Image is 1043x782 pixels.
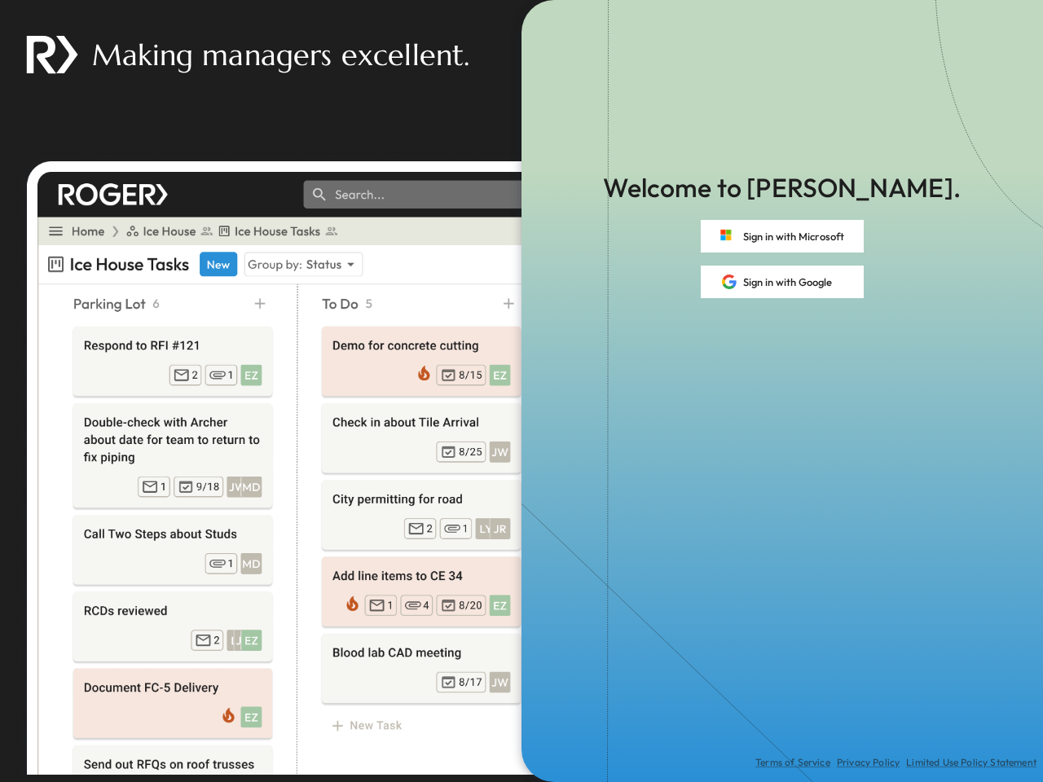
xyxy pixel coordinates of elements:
[92,34,469,76] p: Making managers excellent.
[701,266,864,298] button: Sign in with Google
[701,220,864,253] button: Sign in with Microsoft
[755,756,830,769] a: Terms of Service
[837,756,900,769] a: Privacy Policy
[603,169,961,207] p: Welcome to [PERSON_NAME].
[906,756,1036,769] a: Limited Use Policy Statement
